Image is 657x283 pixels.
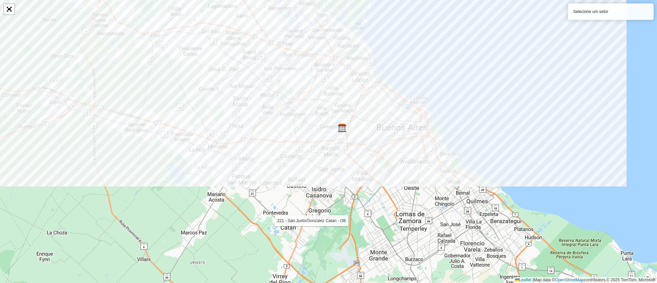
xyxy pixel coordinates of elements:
[513,277,657,283] div: Map data © contributors,© 2025 TomTom, Microsoft
[568,3,654,20] div: Selecione um setor
[555,278,584,282] a: OpenStreetMap
[515,278,531,282] a: Leaflet
[532,278,533,282] span: |
[4,4,14,14] a: Abrir mapa em tela cheia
